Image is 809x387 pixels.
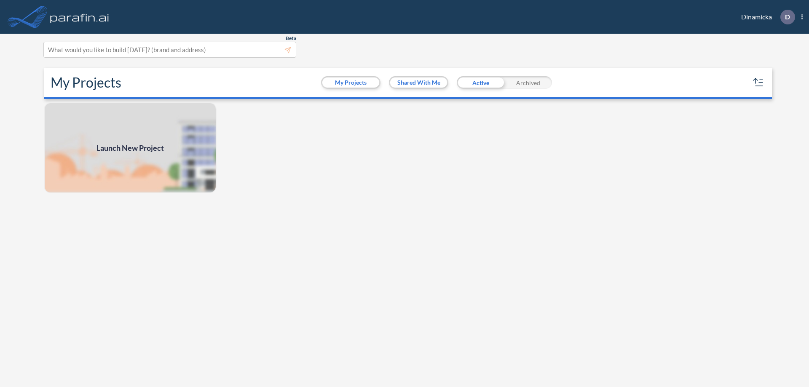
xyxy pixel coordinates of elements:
[96,142,164,154] span: Launch New Project
[44,102,217,193] img: add
[752,76,765,89] button: sort
[44,102,217,193] a: Launch New Project
[729,10,803,24] div: Dinamicka
[51,75,121,91] h2: My Projects
[48,8,111,25] img: logo
[457,76,504,89] div: Active
[785,13,790,21] p: D
[322,77,379,88] button: My Projects
[286,35,296,42] span: Beta
[504,76,552,89] div: Archived
[390,77,447,88] button: Shared With Me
